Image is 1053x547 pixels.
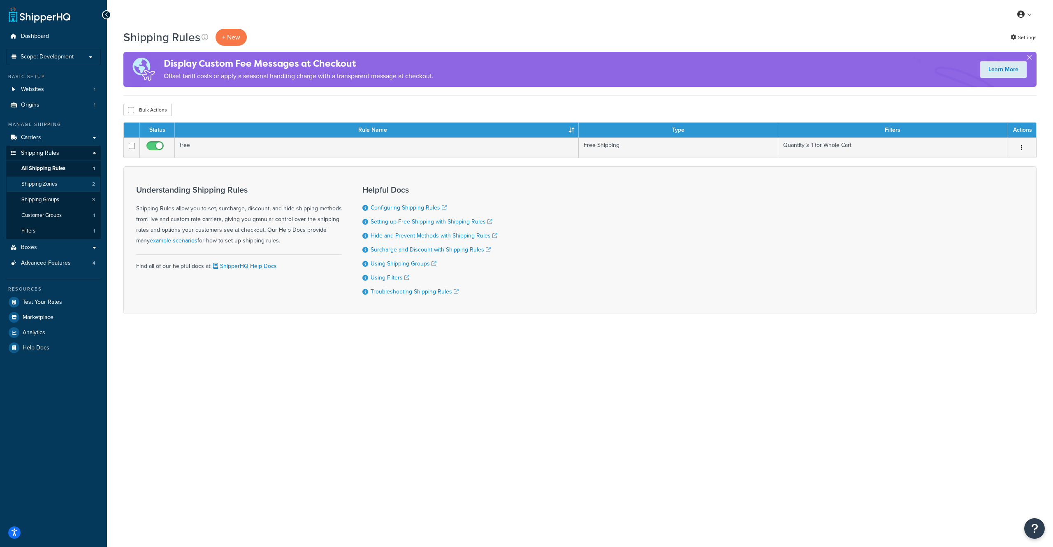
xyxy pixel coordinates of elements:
[778,123,1007,137] th: Filters
[136,185,342,194] h3: Understanding Shipping Rules
[21,212,62,219] span: Customer Groups
[21,165,65,172] span: All Shipping Rules
[23,299,62,306] span: Test Your Rates
[175,123,579,137] th: Rule Name : activate to sort column ascending
[21,54,74,61] span: Scope: Development
[371,217,492,226] a: Setting up Free Shipping with Shipping Rules
[6,146,101,240] li: Shipping Rules
[6,82,101,97] li: Websites
[371,245,491,254] a: Surcharge and Discount with Shipping Rules
[21,228,35,235] span: Filters
[6,192,101,207] a: Shipping Groups 3
[216,29,247,46] p: + New
[6,256,101,271] a: Advanced Features 4
[6,340,101,355] a: Help Docs
[6,256,101,271] li: Advanced Features
[579,123,778,137] th: Type
[140,123,175,137] th: Status
[94,102,95,109] span: 1
[92,181,95,188] span: 2
[6,295,101,310] a: Test Your Rates
[6,325,101,340] a: Analytics
[1011,32,1037,43] a: Settings
[21,86,44,93] span: Websites
[6,161,101,176] li: All Shipping Rules
[21,244,37,251] span: Boxes
[93,212,95,219] span: 1
[21,181,57,188] span: Shipping Zones
[23,329,45,336] span: Analytics
[6,310,101,325] a: Marketplace
[21,134,41,141] span: Carriers
[6,223,101,239] li: Filters
[1007,123,1036,137] th: Actions
[6,223,101,239] a: Filters 1
[150,236,197,245] a: example scenarios
[211,262,277,270] a: ShipperHQ Help Docs
[6,121,101,128] div: Manage Shipping
[21,260,71,267] span: Advanced Features
[371,287,459,296] a: Troubleshooting Shipping Rules
[21,196,59,203] span: Shipping Groups
[6,161,101,176] a: All Shipping Rules 1
[123,29,200,45] h1: Shipping Rules
[21,150,59,157] span: Shipping Rules
[136,185,342,246] div: Shipping Rules allow you to set, surcharge, discount, and hide shipping methods from live and cus...
[6,286,101,293] div: Resources
[6,73,101,80] div: Basic Setup
[371,231,497,240] a: Hide and Prevent Methods with Shipping Rules
[6,130,101,145] a: Carriers
[123,52,164,87] img: duties-banner-06bc72dcb5fe05cb3f9472aba00be2ae8eb53ab6f0d8bb03d382ba314ac3c341.png
[6,146,101,161] a: Shipping Rules
[1024,518,1045,539] button: Open Resource Center
[980,61,1027,78] a: Learn More
[371,273,409,282] a: Using Filters
[9,6,70,23] a: ShipperHQ Home
[6,177,101,192] a: Shipping Zones 2
[94,86,95,93] span: 1
[6,98,101,113] li: Origins
[175,137,579,158] td: free
[92,196,95,203] span: 3
[6,192,101,207] li: Shipping Groups
[21,102,39,109] span: Origins
[93,165,95,172] span: 1
[21,33,49,40] span: Dashboard
[6,29,101,44] a: Dashboard
[6,208,101,223] a: Customer Groups 1
[123,104,172,116] button: Bulk Actions
[778,137,1007,158] td: Quantity ≥ 1 for Whole Cart
[6,177,101,192] li: Shipping Zones
[371,203,447,212] a: Configuring Shipping Rules
[93,228,95,235] span: 1
[6,240,101,255] a: Boxes
[23,314,53,321] span: Marketplace
[579,137,778,158] td: Free Shipping
[6,208,101,223] li: Customer Groups
[362,185,497,194] h3: Helpful Docs
[136,254,342,272] div: Find all of our helpful docs at:
[93,260,95,267] span: 4
[23,344,49,351] span: Help Docs
[371,259,436,268] a: Using Shipping Groups
[164,57,434,70] h4: Display Custom Fee Messages at Checkout
[6,98,101,113] a: Origins 1
[164,70,434,82] p: Offset tariff costs or apply a seasonal handling charge with a transparent message at checkout.
[6,82,101,97] a: Websites 1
